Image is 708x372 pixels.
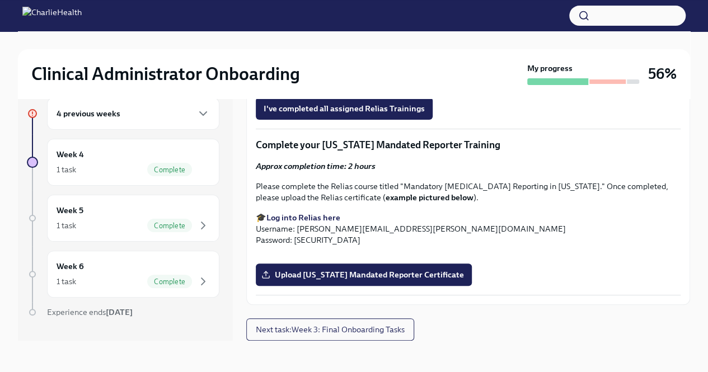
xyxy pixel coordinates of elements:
span: Upload [US_STATE] Mandated Reporter Certificate [264,269,464,280]
h6: 4 previous weeks [57,107,120,120]
h6: Week 6 [57,260,84,272]
label: Upload [US_STATE] Mandated Reporter Certificate [256,263,472,286]
a: Week 61 taskComplete [27,251,219,298]
strong: My progress [527,63,573,74]
p: Complete your [US_STATE] Mandated Reporter Training [256,138,681,152]
span: Complete [147,166,192,174]
div: 1 task [57,164,76,175]
div: 1 task [57,276,76,287]
span: Complete [147,277,192,286]
span: I've completed all assigned Relias Trainings [264,103,425,114]
img: CharlieHealth [22,7,82,25]
h2: Clinical Administrator Onboarding [31,63,300,85]
a: Log into Relias here [266,213,340,223]
strong: example pictured below [386,192,473,203]
h3: 56% [648,64,677,84]
button: I've completed all assigned Relias Trainings [256,97,433,120]
p: Please complete the Relias course titled "Mandatory [MEDICAL_DATA] Reporting in [US_STATE]." Once... [256,181,681,203]
a: Week 51 taskComplete [27,195,219,242]
span: Next task : Week 3: Final Onboarding Tasks [256,324,405,335]
span: Complete [147,222,192,230]
p: 🎓 Username: [PERSON_NAME][EMAIL_ADDRESS][PERSON_NAME][DOMAIN_NAME] Password: [SECURITY_DATA] [256,212,681,246]
strong: [DATE] [106,307,133,317]
div: 4 previous weeks [47,97,219,130]
h6: Week 5 [57,204,83,216]
a: Week 41 taskComplete [27,139,219,186]
h6: Week 4 [57,148,84,161]
span: Experience ends [47,307,133,317]
button: Next task:Week 3: Final Onboarding Tasks [246,318,414,341]
div: 1 task [57,220,76,231]
strong: Approx completion time: 2 hours [256,161,376,171]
